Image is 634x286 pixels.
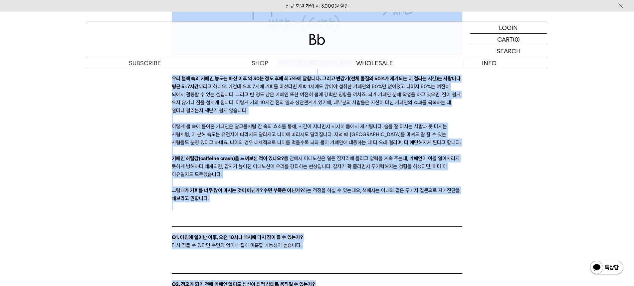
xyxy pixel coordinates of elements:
[432,57,547,69] p: INFO
[172,75,462,115] p: 이라고 하네요. 예컨대 오후 7시에 커피를 마셨다면 새벽 1시에도 많아야 섭취한 카페인의 50%만 없어졌고 나머지 50%는 여전히 뇌에서 활동할 수 있는 셈입니다. 그리고 반...
[172,154,462,178] p: 몸 안에서 아데노신은 얼른 잠자리에 들라고 압력을 계속 주는데, 카페인이 이를 알아차리지 못하게 방해하다 해체되면, 갑자기 높아진 아데노신이 우리를 강타하는 현상입니다. 갑자...
[172,241,462,249] p: 다시 잠들 수 있다면 수면의 양이나 질이 미흡할 가능성이 높습니다.
[172,123,462,146] p: 이렇게 몸 속에 들어온 카페인은 알코올처럼 간 속의 효소를 통해, 시간이 지나면서 서서히 몸에서 제거됩니다. 술을 잘 마시는 사람과 못 마시는 사람처럼, 이 분해 속도는 유전...
[172,76,461,90] strong: 우리 혈액 속의 카페인 농도는 마신 이후 약 30분 정도 후에 최고조에 달합니다. 그리고 반감기(전체 물질의 50%가 제거되는 데 걸리는 시간)는 사람마다 평균 5~7시간
[317,57,432,69] p: WHOLESALE
[497,45,521,57] p: SEARCH
[309,34,325,45] img: 로고
[499,22,518,33] p: LOGIN
[88,57,202,69] a: SUBSCRIBE
[172,155,284,161] strong: 카페인 허탈감(caffeine crash)을 느껴보신 적이 있나요?
[470,22,547,34] a: LOGIN
[172,234,303,240] strong: Q1. 아침에 일어난 이후, 오전 10시나 11시에 다시 잠이 들 수 있는가?
[286,3,349,9] a: 신규 회원 가입 시 3,000원 할인
[513,34,520,45] p: (0)
[172,186,462,202] p: 그럼 하는 걱정을 하실 수 있는데요, 책에서는 아래와 같은 두가지 질문으로 자가진단을 해보라고 권합니다.
[202,57,317,69] a: SHOP
[497,34,513,45] p: CART
[470,34,547,45] a: CART (0)
[589,260,624,276] img: 카카오톡 채널 1:1 채팅 버튼
[180,187,303,193] strong: 내가 커피를 너무 많이 마시는 것이 아닌가? 수면 부족은 아닌가?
